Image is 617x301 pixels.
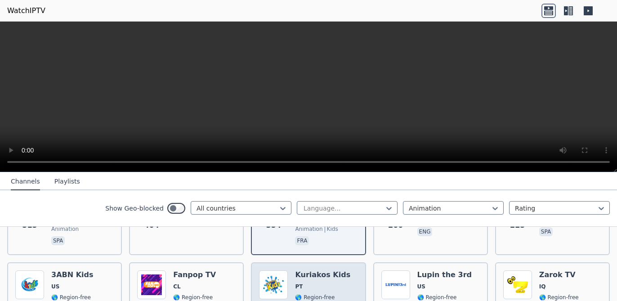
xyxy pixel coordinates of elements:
p: fra [295,236,309,245]
span: 🌎 Region-free [539,294,579,301]
img: Fanpop TV [137,270,166,299]
button: Channels [11,173,40,190]
span: 🌎 Region-free [295,294,335,301]
a: WatchIPTV [7,5,45,16]
span: PT [295,283,303,290]
h6: Fanpop TV [173,270,216,279]
span: kids [325,225,338,233]
h6: Lupin the 3rd [417,270,472,279]
span: IQ [539,283,546,290]
span: US [51,283,59,290]
span: 🌎 Region-free [173,294,213,301]
span: US [417,283,425,290]
h6: Zarok TV [539,270,602,279]
p: spa [51,236,65,245]
p: eng [417,227,433,236]
span: 🌎 Region-free [417,294,457,301]
span: animation [51,225,79,233]
p: spa [539,227,553,236]
img: Zarok TV [503,270,532,299]
span: CL [173,283,180,290]
button: Playlists [54,173,80,190]
label: Show Geo-blocked [105,204,164,213]
img: Lupin the 3rd [381,270,410,299]
img: 3ABN Kids [15,270,44,299]
span: 🌎 Region-free [51,294,91,301]
h6: Kuriakos Kids [295,270,358,279]
img: Kuriakos Kids [259,270,288,299]
span: animation [295,225,322,233]
h6: 3ABN Kids [51,270,114,279]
